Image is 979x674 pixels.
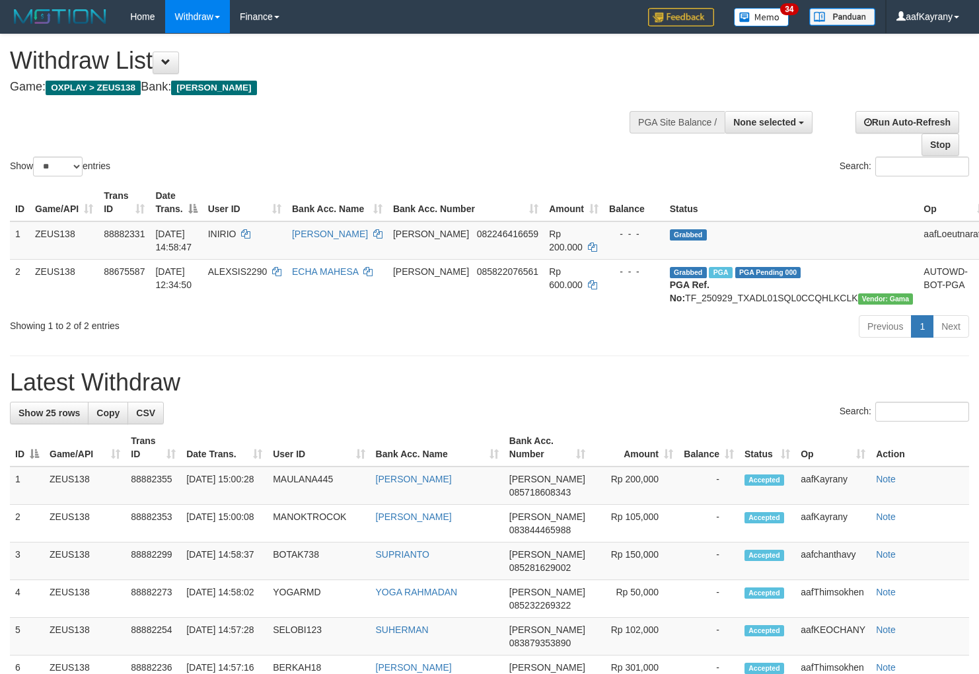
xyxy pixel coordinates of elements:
td: 5 [10,618,44,655]
td: 1 [10,467,44,505]
th: Action [871,429,969,467]
td: ZEUS138 [30,221,98,260]
td: ZEUS138 [30,259,98,310]
a: Note [876,587,896,597]
img: Feedback.jpg [648,8,714,26]
a: CSV [127,402,164,424]
td: TF_250929_TXADL01SQL0CCQHLKCLK [665,259,919,310]
img: Button%20Memo.svg [734,8,789,26]
a: Show 25 rows [10,402,89,424]
span: Copy 085718608343 to clipboard [509,487,571,498]
th: Game/API: activate to sort column ascending [44,429,126,467]
a: [PERSON_NAME] [376,474,452,484]
th: Amount: activate to sort column ascending [591,429,678,467]
td: Rp 150,000 [591,543,678,580]
th: Date Trans.: activate to sort column ascending [181,429,268,467]
input: Search: [875,402,969,422]
span: Marked by aafpengsreynich [709,267,732,278]
a: ECHA MAHESA [292,266,358,277]
td: MANOKTROCOK [268,505,370,543]
div: PGA Site Balance / [630,111,725,133]
span: INIRIO [208,229,236,239]
a: 1 [911,315,933,338]
th: Bank Acc. Name: activate to sort column ascending [287,184,388,221]
a: Note [876,511,896,522]
td: [DATE] 15:00:08 [181,505,268,543]
img: MOTION_logo.png [10,7,110,26]
td: aafThimsokhen [795,580,871,618]
td: 3 [10,543,44,580]
label: Show entries [10,157,110,176]
div: Showing 1 to 2 of 2 entries [10,314,398,332]
select: Showentries [33,157,83,176]
td: 88882299 [126,543,181,580]
label: Search: [840,402,969,422]
th: Trans ID: activate to sort column ascending [126,429,181,467]
a: [PERSON_NAME] [376,511,452,522]
td: aafKEOCHANY [795,618,871,655]
span: OXPLAY > ZEUS138 [46,81,141,95]
td: ZEUS138 [44,467,126,505]
td: aafchanthavy [795,543,871,580]
span: PGA Pending [735,267,801,278]
h1: Withdraw List [10,48,639,74]
td: - [678,618,739,655]
h4: Game: Bank: [10,81,639,94]
span: [PERSON_NAME] [393,229,469,239]
td: - [678,505,739,543]
a: Stop [922,133,959,156]
a: YOGA RAHMADAN [376,587,458,597]
th: Amount: activate to sort column ascending [544,184,604,221]
th: Balance [604,184,665,221]
span: Accepted [744,625,784,636]
span: Vendor URL: https://trx31.1velocity.biz [858,293,914,305]
a: Copy [88,402,128,424]
span: Grabbed [670,267,707,278]
span: CSV [136,408,155,418]
th: User ID: activate to sort column ascending [268,429,370,467]
td: 88882353 [126,505,181,543]
span: Copy 082246416659 to clipboard [477,229,538,239]
span: Accepted [744,474,784,486]
span: [PERSON_NAME] [509,474,585,484]
td: YOGARMD [268,580,370,618]
div: - - - [609,265,659,278]
td: ZEUS138 [44,580,126,618]
span: [PERSON_NAME] [509,624,585,635]
th: Bank Acc. Name: activate to sort column ascending [371,429,504,467]
button: None selected [725,111,813,133]
a: Note [876,549,896,560]
th: Date Trans.: activate to sort column descending [150,184,202,221]
span: Show 25 rows [18,408,80,418]
a: Note [876,474,896,484]
span: Accepted [744,550,784,561]
span: Copy 083879353890 to clipboard [509,638,571,648]
td: [DATE] 14:57:28 [181,618,268,655]
a: [PERSON_NAME] [292,229,368,239]
td: 88882273 [126,580,181,618]
img: panduan.png [809,8,875,26]
th: Trans ID: activate to sort column ascending [98,184,150,221]
th: Op: activate to sort column ascending [795,429,871,467]
td: SELOBI123 [268,618,370,655]
a: Note [876,624,896,635]
th: Game/API: activate to sort column ascending [30,184,98,221]
td: Rp 105,000 [591,505,678,543]
a: Run Auto-Refresh [855,111,959,133]
td: Rp 50,000 [591,580,678,618]
a: Previous [859,315,912,338]
span: Accepted [744,587,784,599]
span: Copy 083844465988 to clipboard [509,525,571,535]
span: Copy [96,408,120,418]
a: SUPRIANTO [376,549,429,560]
td: [DATE] 14:58:02 [181,580,268,618]
th: Bank Acc. Number: activate to sort column ascending [504,429,591,467]
span: Rp 600.000 [549,266,583,290]
a: Note [876,662,896,673]
th: ID: activate to sort column descending [10,429,44,467]
td: 88882254 [126,618,181,655]
td: 4 [10,580,44,618]
td: ZEUS138 [44,618,126,655]
label: Search: [840,157,969,176]
td: ZEUS138 [44,543,126,580]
